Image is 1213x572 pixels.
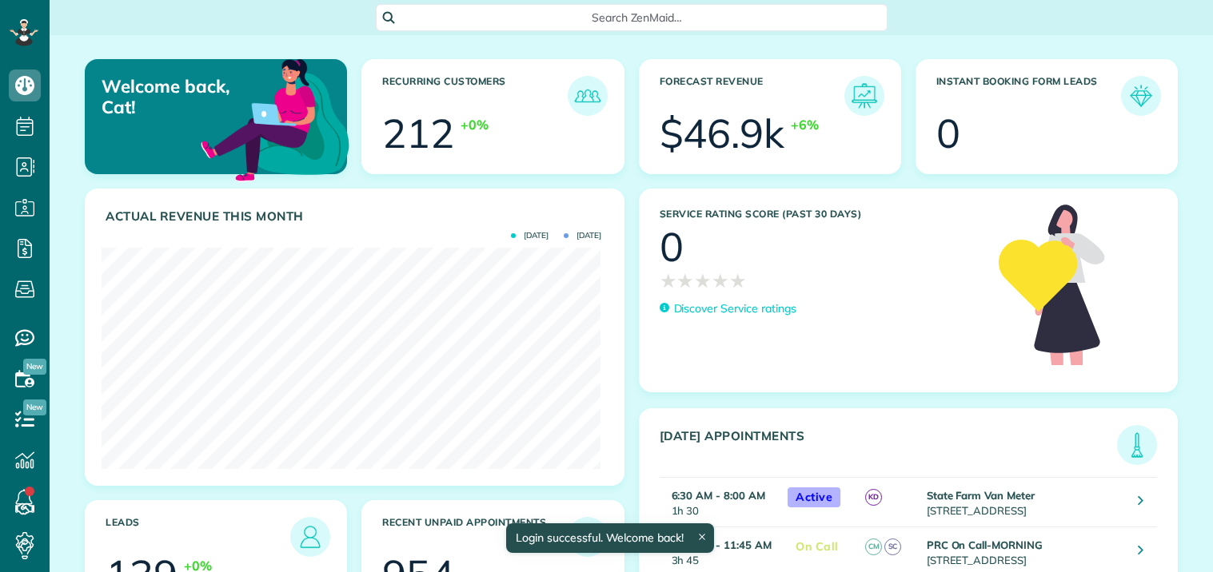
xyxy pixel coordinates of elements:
p: Welcome back, Cat! [102,76,261,118]
span: SC [884,538,901,555]
img: icon_unpaid_appointments-47b8ce3997adf2238b356f14209ab4cced10bd1f174958f3ca8f1d0dd7fffeee.png [572,521,604,553]
h3: Instant Booking Form Leads [936,76,1121,116]
h3: Recent unpaid appointments [382,517,567,557]
span: CM [865,538,882,555]
img: icon_forecast_revenue-8c13a41c7ed35a8dcfafea3cbb826a0462acb37728057bba2d056411b612bbbe.png [848,80,880,112]
span: New [23,399,46,415]
h3: Forecast Revenue [660,76,844,116]
h3: Leads [106,517,290,557]
span: Active [788,487,840,507]
p: Discover Service ratings [674,300,796,317]
td: 1h 30 [660,478,780,527]
h3: Recurring Customers [382,76,567,116]
strong: 6:30 AM - 8:00 AM [672,489,765,502]
div: Login successful. Welcome back! [506,523,714,553]
img: icon_leads-1bed01f49abd5b7fead27621c3d59655bb73ed531f8eeb49469d10e621d6b896.png [294,521,326,553]
span: ★ [676,267,694,295]
div: $46.9k [660,113,785,153]
img: icon_todays_appointments-901f7ab196bb0bea1936b74009e4eb5ffbc2d2711fa7634e0d609ed5ef32b18b.png [1121,429,1153,461]
span: ★ [729,267,747,295]
div: 0 [660,227,684,267]
span: ★ [712,267,729,295]
img: dashboard_welcome-42a62b7d889689a78055ac9021e634bf52bae3f8056760290aed330b23ab8690.png [198,41,353,196]
div: 212 [382,113,454,153]
img: icon_form_leads-04211a6a04a5b2264e4ee56bc0799ec3eb69b7e499cbb523a139df1d13a81ae0.png [1125,80,1157,112]
span: ★ [694,267,712,295]
span: New [23,359,46,375]
div: +0% [461,116,489,134]
div: 0 [936,113,960,153]
strong: 8:00 AM - 11:45 AM [672,538,772,551]
strong: PRC On Call-MORNING [927,538,1043,551]
h3: Actual Revenue this month [106,209,608,224]
div: +6% [791,116,819,134]
span: [DATE] [564,232,601,240]
span: [DATE] [511,232,549,240]
span: KD [865,489,882,506]
span: On Call [788,537,847,557]
td: [STREET_ADDRESS] [923,478,1127,527]
h3: Service Rating score (past 30 days) [660,209,984,220]
a: Discover Service ratings [660,300,796,317]
h3: [DATE] Appointments [660,429,1118,465]
strong: State Farm Van Meter [927,489,1035,502]
span: ★ [660,267,677,295]
img: icon_recurring_customers-cf858462ba22bcd05b5a5880d41d6543d210077de5bb9ebc9590e49fd87d84ed.png [572,80,604,112]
